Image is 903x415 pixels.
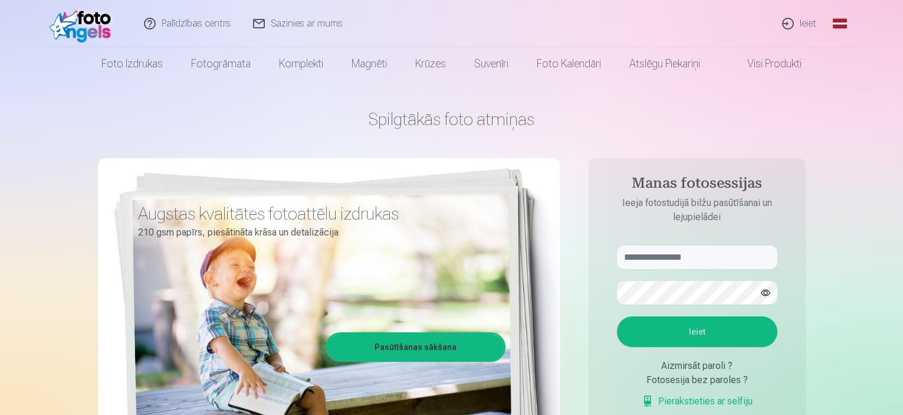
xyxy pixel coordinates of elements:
div: Aizmirsāt paroli ? [617,359,777,373]
a: Atslēgu piekariņi [615,47,714,80]
p: 210 gsm papīrs, piesātināta krāsa un detalizācija [138,224,497,241]
h3: Augstas kvalitātes fotoattēlu izdrukas [138,203,497,224]
a: Komplekti [265,47,337,80]
a: Pasūtīšanas sākšana [327,334,504,360]
a: Pierakstieties ar selfiju [642,394,753,409]
a: Visi produkti [714,47,816,80]
a: Krūzes [401,47,460,80]
p: Ieeja fotostudijā bilžu pasūtīšanai un lejupielādei [605,196,789,224]
img: /fa1 [50,5,117,43]
a: Foto kalendāri [523,47,615,80]
h1: Spilgtākās foto atmiņas [98,109,806,130]
a: Suvenīri [460,47,523,80]
a: Magnēti [337,47,401,80]
div: Fotosesija bez paroles ? [617,373,777,387]
a: Fotogrāmata [177,47,265,80]
h4: Manas fotosessijas [605,175,789,196]
a: Foto izdrukas [87,47,177,80]
button: Ieiet [617,316,777,347]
